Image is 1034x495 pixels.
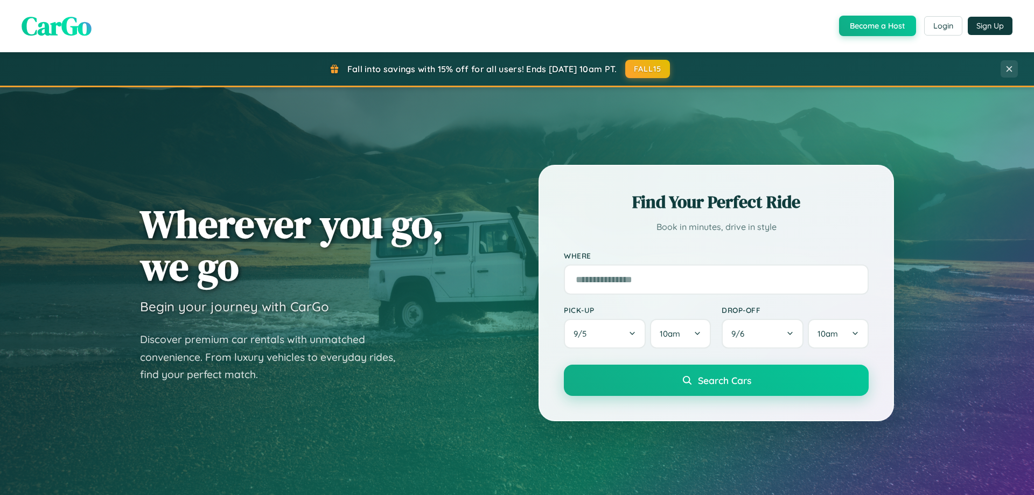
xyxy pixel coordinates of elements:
[574,329,592,339] span: 9 / 5
[660,329,680,339] span: 10am
[564,190,869,214] h2: Find Your Perfect Ride
[140,331,409,384] p: Discover premium car rentals with unmatched convenience. From luxury vehicles to everyday rides, ...
[731,329,750,339] span: 9 / 6
[564,319,646,348] button: 9/5
[722,319,804,348] button: 9/6
[818,329,838,339] span: 10am
[650,319,711,348] button: 10am
[564,305,711,315] label: Pick-up
[564,251,869,260] label: Where
[839,16,916,36] button: Become a Host
[698,374,751,386] span: Search Cars
[808,319,869,348] button: 10am
[924,16,962,36] button: Login
[968,17,1012,35] button: Sign Up
[22,8,92,44] span: CarGo
[140,203,444,288] h1: Wherever you go, we go
[564,219,869,235] p: Book in minutes, drive in style
[140,298,329,315] h3: Begin your journey with CarGo
[625,60,670,78] button: FALL15
[722,305,869,315] label: Drop-off
[347,64,617,74] span: Fall into savings with 15% off for all users! Ends [DATE] 10am PT.
[564,365,869,396] button: Search Cars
